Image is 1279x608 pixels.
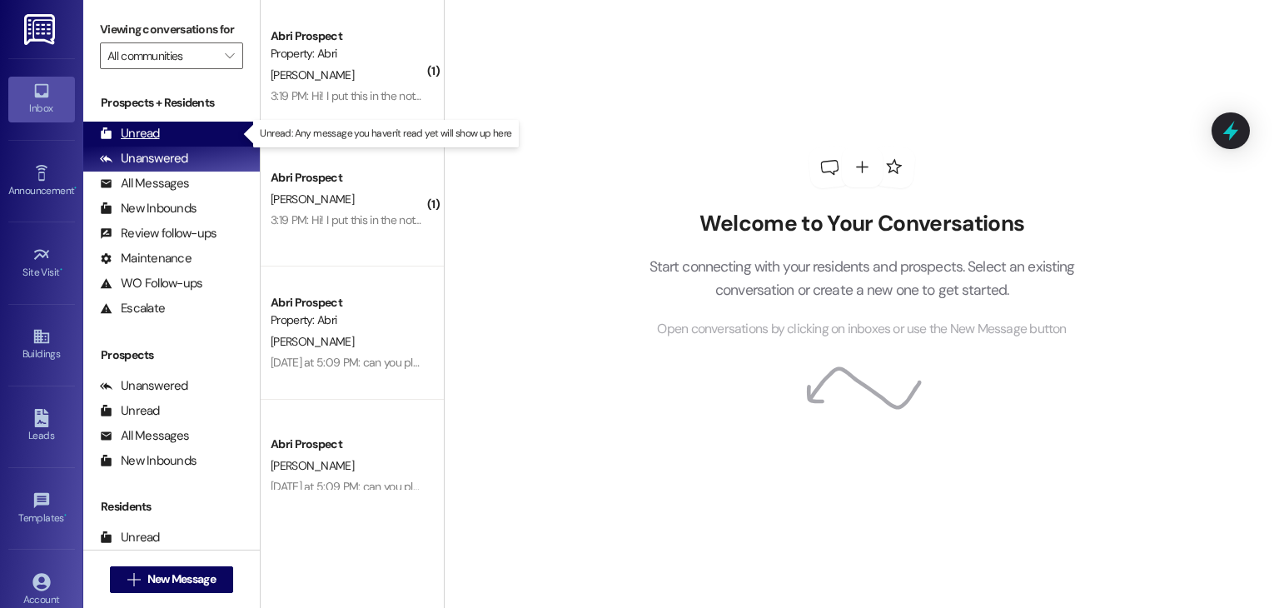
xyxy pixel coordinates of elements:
[100,125,160,142] div: Unread
[624,211,1100,237] h2: Welcome to Your Conversations
[100,402,160,420] div: Unread
[8,322,75,367] a: Buildings
[624,255,1100,302] p: Start connecting with your residents and prospects. Select an existing conversation or create a n...
[271,67,354,82] span: [PERSON_NAME]
[271,479,575,494] div: [DATE] at 5:09 PM: can you please cancel the one i just signed?
[127,573,140,586] i: 
[100,175,189,192] div: All Messages
[83,346,260,364] div: Prospects
[147,571,216,588] span: New Message
[271,45,425,62] div: Property: Abri
[110,566,233,593] button: New Message
[100,427,189,445] div: All Messages
[107,42,216,69] input: All communities
[8,241,75,286] a: Site Visit •
[74,182,77,194] span: •
[271,311,425,329] div: Property: Abri
[83,94,260,112] div: Prospects + Residents
[225,49,234,62] i: 
[271,169,425,187] div: Abri Prospect
[657,319,1066,340] span: Open conversations by clicking on inboxes or use the New Message button
[24,14,58,45] img: ResiDesk Logo
[100,250,192,267] div: Maintenance
[271,334,354,349] span: [PERSON_NAME]
[100,452,197,470] div: New Inbounds
[100,150,188,167] div: Unanswered
[271,355,575,370] div: [DATE] at 5:09 PM: can you please cancel the one i just signed?
[100,225,216,242] div: Review follow-ups
[100,275,202,292] div: WO Follow-ups
[100,300,165,317] div: Escalate
[271,436,425,453] div: Abri Prospect
[100,377,188,395] div: Unanswered
[100,200,197,217] div: New Inbounds
[260,127,511,141] p: Unread: Any message you haven't read yet will show up here
[271,458,354,473] span: [PERSON_NAME]
[8,404,75,449] a: Leads
[271,294,425,311] div: Abri Prospect
[100,529,160,546] div: Unread
[100,17,243,42] label: Viewing conversations for
[64,510,67,521] span: •
[8,486,75,531] a: Templates •
[271,192,354,207] span: [PERSON_NAME]
[83,498,260,516] div: Residents
[60,264,62,276] span: •
[8,77,75,122] a: Inbox
[271,27,425,45] div: Abri Prospect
